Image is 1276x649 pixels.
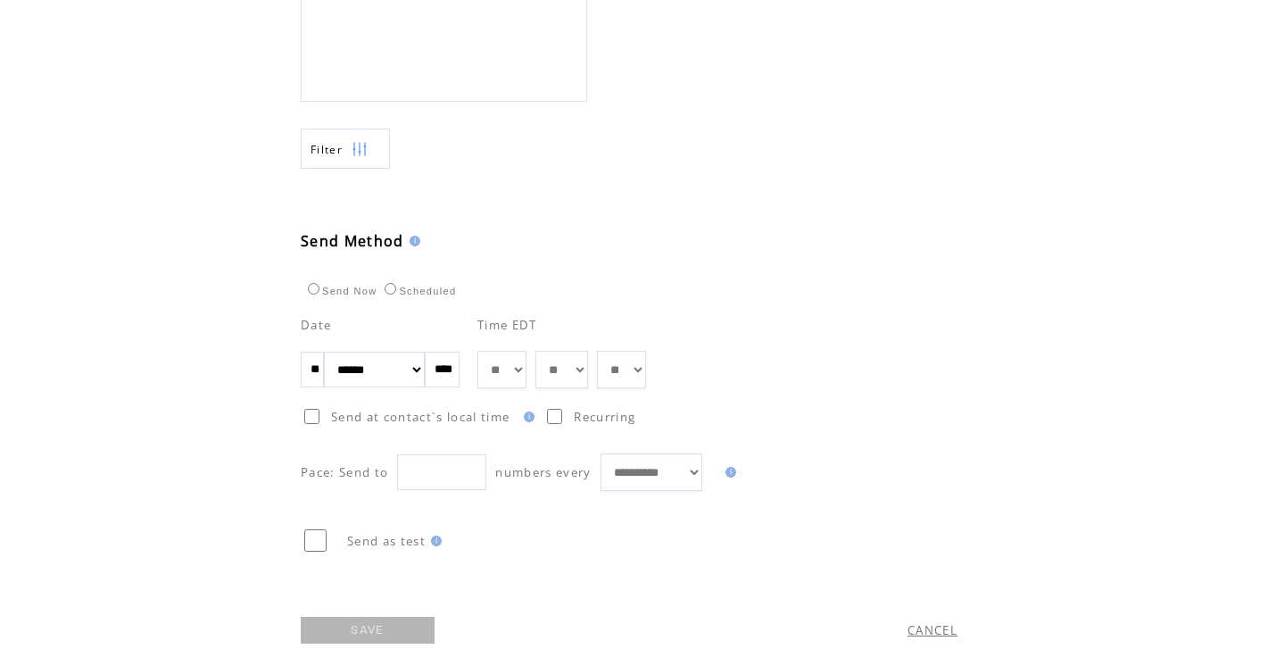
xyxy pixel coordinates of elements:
span: Send as test [347,533,426,549]
span: Pace: Send to [301,464,388,480]
span: Send Method [301,231,404,251]
img: help.gif [404,236,420,246]
span: Date [301,317,331,333]
input: Scheduled [385,283,396,295]
a: Filter [301,129,390,169]
a: CANCEL [907,622,957,638]
a: SAVE [301,617,435,644]
label: Send Now [303,286,377,296]
img: help.gif [426,536,442,546]
span: numbers every [495,464,591,480]
span: Time EDT [477,317,537,333]
img: help.gif [720,467,736,478]
label: Scheduled [380,286,456,296]
input: Send Now [308,283,319,295]
span: Send at contact`s local time [331,409,510,425]
span: Recurring [574,409,635,425]
img: help.gif [518,412,534,422]
img: filters.png [352,129,368,170]
span: Show filters [311,142,343,157]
